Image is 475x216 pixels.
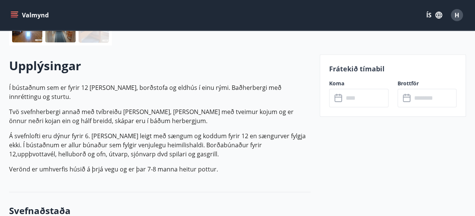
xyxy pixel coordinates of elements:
h2: Upplýsingar [9,57,311,74]
p: Tvö svefnherbergi annað með tvíbreiðu [PERSON_NAME], [PERSON_NAME] með tveimur kojum og er önnur ... [9,107,311,125]
button: H [448,6,466,24]
label: Koma [329,80,388,87]
button: ÍS [422,8,446,22]
span: H [455,11,459,19]
p: Í bústaðnum sem er fyrir 12 [PERSON_NAME], borðstofa og eldhús í einu rými. Baðherbergi með innré... [9,83,311,101]
p: Verönd er umhverfis húsið á þrjá vegu og er þar 7-8 manna heitur pottur. [9,165,311,174]
p: Frátekið tímabil [329,64,456,74]
p: Á svefnlofti eru dýnur fyrir 6. [PERSON_NAME] leigt með sængum og koddum fyrir 12 en sængurver fy... [9,131,311,159]
label: Brottför [398,80,457,87]
button: menu [9,8,52,22]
